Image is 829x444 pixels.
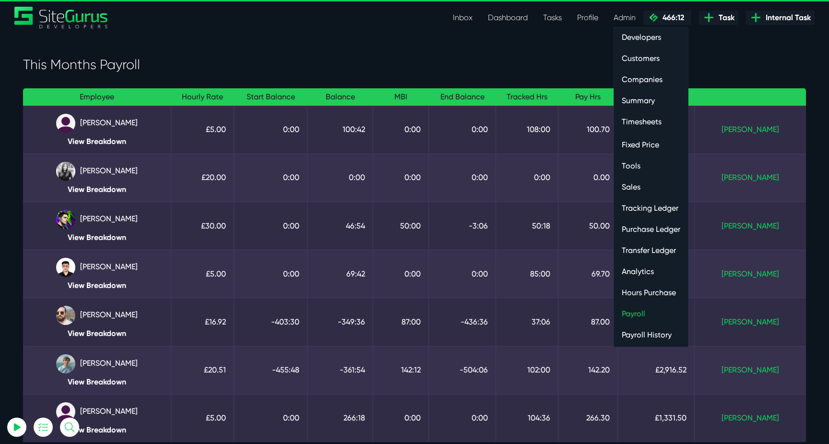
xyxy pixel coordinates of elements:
td: 0:00 [234,154,308,202]
td: 142:12 [373,346,429,394]
img: ublsy46zpoyz6muduycb.jpg [56,306,75,325]
a: View Breakdown [31,233,163,242]
a: Developers [614,28,688,47]
td: 0:00 [373,250,429,298]
td: 0:00 [429,154,496,202]
a: View Breakdown [31,281,163,290]
td: 0.00 [558,154,618,202]
td: 0:00 [429,394,496,442]
td: 142.20 [558,346,618,394]
a: Profile [569,8,606,27]
td: -455:48 [234,346,308,394]
img: tkl4csrki1nqjgf0pb1z.png [56,354,75,373]
td: 266:18 [308,394,373,442]
a: View Breakdown [31,377,163,386]
th: Employee [23,88,171,106]
a: [PERSON_NAME] [722,365,779,374]
h3: This Months Payroll [23,57,806,73]
td: 0:00 [234,202,308,250]
a: SiteGurus [14,7,108,28]
td: 85:00 [496,250,558,298]
td: [PERSON_NAME] [23,298,171,346]
a: Internal Task [746,11,815,25]
td: £20.00 [171,154,234,202]
img: rgqpcqpgtbr9fmz9rxmm.jpg [56,162,75,181]
td: [PERSON_NAME] [23,250,171,298]
th: Pay Hrs [558,88,618,106]
a: [PERSON_NAME] [722,173,779,182]
td: -3:06 [429,202,496,250]
a: Fixed Price [614,135,688,155]
a: View Breakdown [31,137,163,146]
a: [PERSON_NAME] [722,317,779,326]
td: £30.00 [171,202,234,250]
td: 50:18 [496,202,558,250]
td: 0:00 [496,154,558,202]
a: Tracking Ledger [614,199,688,218]
td: 104:36 [496,394,558,442]
td: [PERSON_NAME] [23,154,171,202]
a: Payroll [614,304,688,324]
a: Transfer Ledger [614,241,688,260]
a: Dashboard [480,8,535,27]
a: View Breakdown [31,329,163,338]
td: 37:06 [496,298,558,346]
img: rxuxidhawjjb44sgel4e.png [56,210,75,229]
td: 50:00 [373,202,429,250]
a: View Breakdown [31,425,163,434]
a: 466:12 [643,11,691,25]
td: £5.00 [171,250,234,298]
td: 0:00 [234,250,308,298]
td: 0:00 [429,250,496,298]
td: 46:54 [308,202,373,250]
td: 102:00 [496,346,558,394]
td: 0:00 [308,154,373,202]
td: [PERSON_NAME] [23,202,171,250]
td: 100:42 [308,106,373,154]
td: 0:00 [234,106,308,154]
td: 0:00 [234,394,308,442]
span: Task [715,12,734,24]
a: Payroll History [614,325,688,345]
td: 69:42 [308,250,373,298]
td: [PERSON_NAME] [23,106,171,154]
td: £5.00 [171,106,234,154]
td: 50.00 [558,202,618,250]
a: Hours Purchase [614,283,688,302]
a: [PERSON_NAME] [722,269,779,278]
td: £20.51 [171,346,234,394]
td: 100.70 [558,106,618,154]
td: £16.92 [171,298,234,346]
a: Inbox [445,8,480,27]
a: [PERSON_NAME] [722,221,779,230]
a: Purchase Ledger [614,220,688,239]
a: Timesheets [614,112,688,132]
th: Balance [308,88,373,106]
th: End Balance [429,88,496,106]
td: -349:36 [308,298,373,346]
a: Tasks [535,8,569,27]
img: default_qrqg0b.png [56,402,75,421]
a: Sales [614,178,688,197]
td: 0:00 [373,394,429,442]
td: 87:00 [373,298,429,346]
td: -504:06 [429,346,496,394]
a: Customers [614,49,688,68]
img: Sitegurus Logo [14,7,108,28]
td: 0:00 [429,106,496,154]
td: 0:00 [373,106,429,154]
a: Admin [606,8,643,27]
a: Companies [614,70,688,89]
img: xv1kmavyemxtguplm5ir.png [56,258,75,277]
input: Email [31,113,137,134]
button: Log In [31,169,137,190]
td: -403:30 [234,298,308,346]
td: -361:54 [308,346,373,394]
td: 69.70 [558,250,618,298]
a: Analytics [614,262,688,281]
th: MBI [373,88,429,106]
td: 0:00 [373,154,429,202]
th: Start Balance [234,88,308,106]
td: 266.30 [558,394,618,442]
td: -436:36 [429,298,496,346]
